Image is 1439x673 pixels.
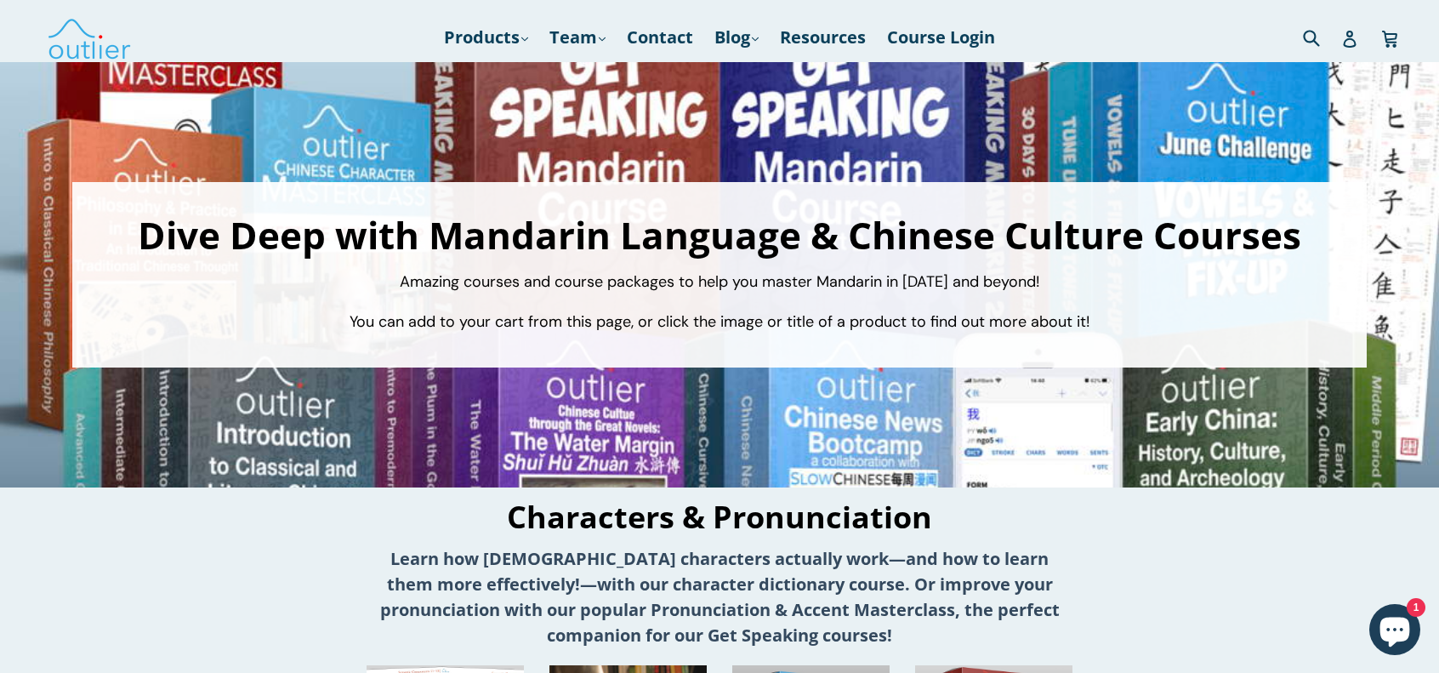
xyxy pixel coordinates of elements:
[89,216,1351,254] h1: Dive Deep with Mandarin Language & Chinese Culture Courses
[879,22,1004,53] a: Course Login
[380,547,1060,647] strong: Learn how [DEMOGRAPHIC_DATA] characters actually work—and how to learn them more effectively!—wit...
[706,22,767,53] a: Blog
[771,22,874,53] a: Resources
[435,22,537,53] a: Products
[618,22,702,53] a: Contact
[350,311,1090,332] span: You can add to your cart from this page, or click the image or title of a product to find out mor...
[400,271,1040,292] span: Amazing courses and course packages to help you master Mandarin in [DATE] and beyond!
[47,13,132,62] img: Outlier Linguistics
[1299,20,1345,54] input: Search
[1364,604,1425,659] inbox-online-store-chat: Shopify online store chat
[541,22,614,53] a: Team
